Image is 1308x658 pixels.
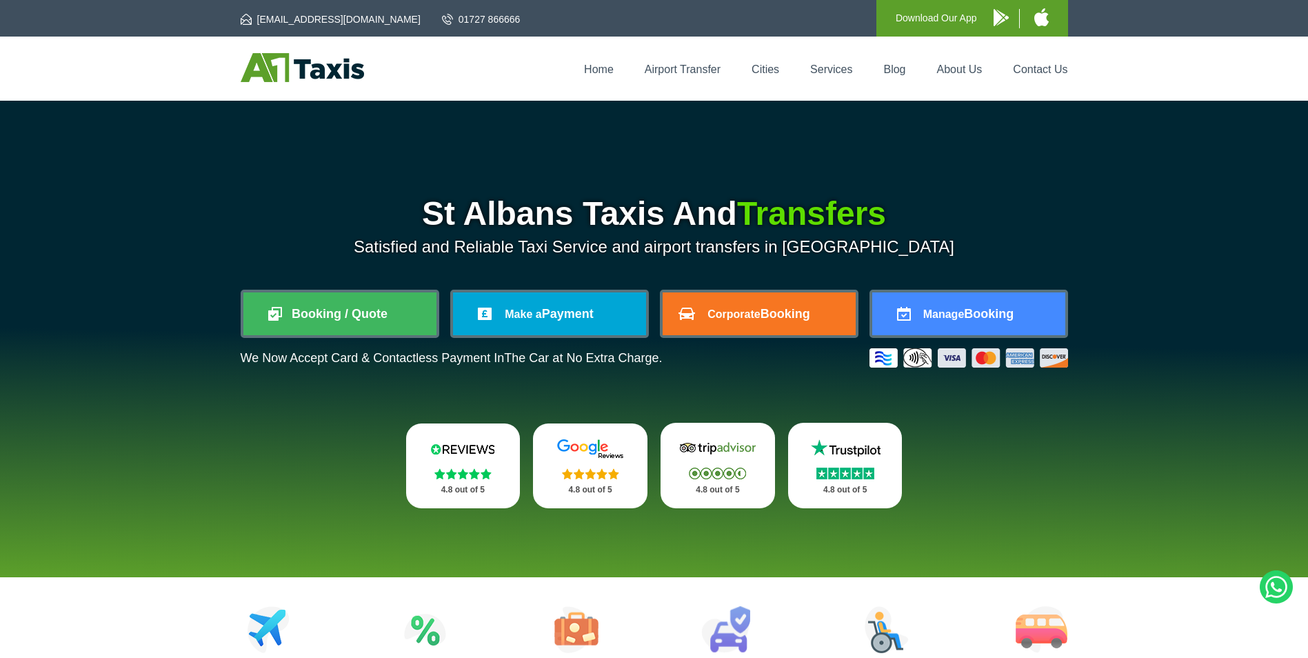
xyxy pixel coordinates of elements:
[442,12,521,26] a: 01727 866666
[1034,8,1049,26] img: A1 Taxis iPhone App
[554,606,598,653] img: Tours
[865,606,909,653] img: Wheelchair
[1016,606,1067,653] img: Minibus
[421,481,505,499] p: 4.8 out of 5
[737,195,886,232] span: Transfers
[896,10,977,27] p: Download Our App
[243,292,436,335] a: Booking / Quote
[549,439,632,459] img: Google
[994,9,1009,26] img: A1 Taxis Android App
[505,308,541,320] span: Make a
[883,63,905,75] a: Blog
[584,63,614,75] a: Home
[804,438,887,459] img: Trustpilot
[803,481,887,499] p: 4.8 out of 5
[241,237,1068,257] p: Satisfied and Reliable Taxi Service and airport transfers in [GEOGRAPHIC_DATA]
[1013,63,1067,75] a: Contact Us
[404,606,446,653] img: Attractions
[562,468,619,479] img: Stars
[937,63,983,75] a: About Us
[701,606,750,653] img: Car Rental
[504,351,662,365] span: The Car at No Extra Charge.
[248,606,290,653] img: Airport Transfers
[241,351,663,366] p: We Now Accept Card & Contactless Payment In
[661,423,775,508] a: Tripadvisor Stars 4.8 out of 5
[453,292,646,335] a: Make aPayment
[663,292,856,335] a: CorporateBooking
[533,423,647,508] a: Google Stars 4.8 out of 5
[707,308,760,320] span: Corporate
[421,439,504,459] img: Reviews.io
[676,438,759,459] img: Tripadvisor
[434,468,492,479] img: Stars
[676,481,760,499] p: 4.8 out of 5
[406,423,521,508] a: Reviews.io Stars 4.8 out of 5
[752,63,779,75] a: Cities
[810,63,852,75] a: Services
[548,481,632,499] p: 4.8 out of 5
[689,468,746,479] img: Stars
[816,468,874,479] img: Stars
[869,348,1068,368] img: Credit And Debit Cards
[645,63,721,75] a: Airport Transfer
[872,292,1065,335] a: ManageBooking
[241,197,1068,230] h1: St Albans Taxis And
[241,12,421,26] a: [EMAIL_ADDRESS][DOMAIN_NAME]
[241,53,364,82] img: A1 Taxis St Albans LTD
[788,423,903,508] a: Trustpilot Stars 4.8 out of 5
[923,308,965,320] span: Manage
